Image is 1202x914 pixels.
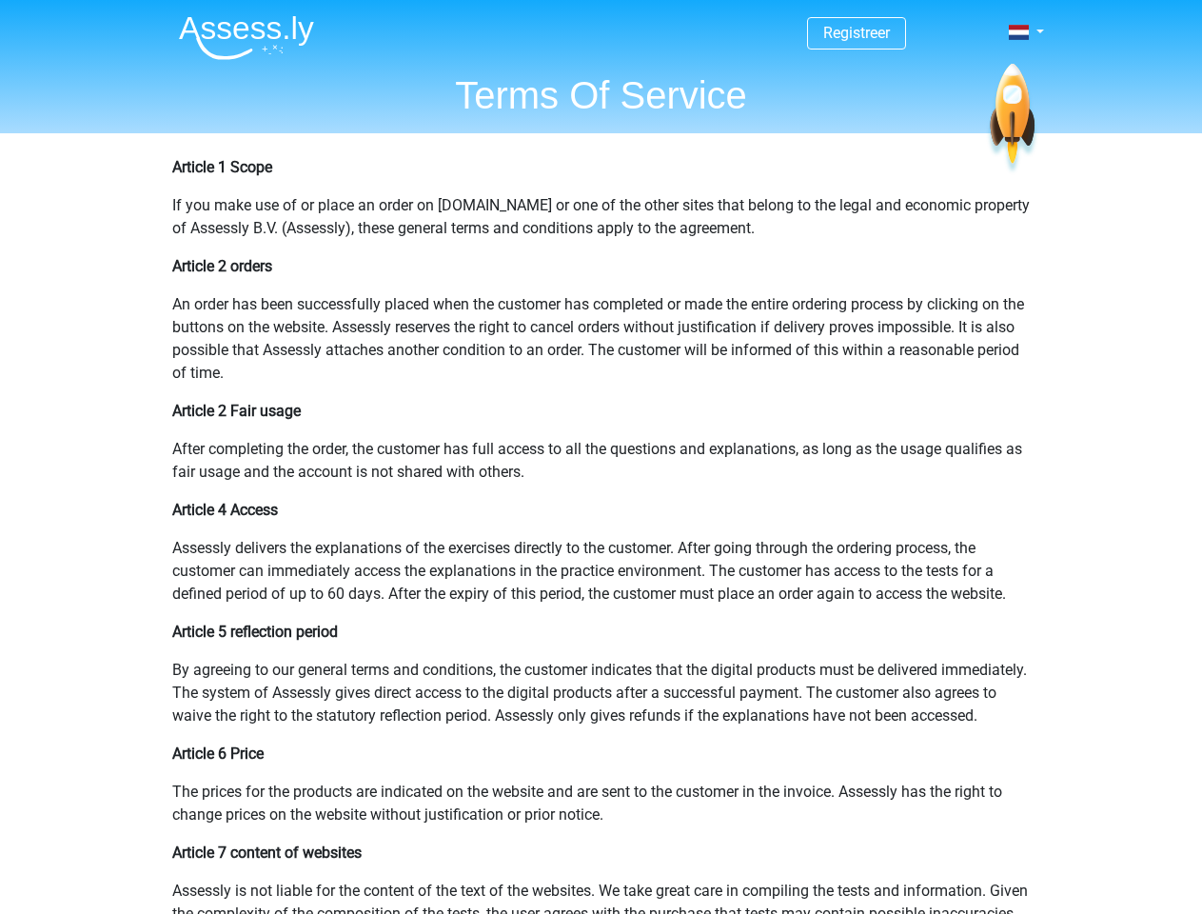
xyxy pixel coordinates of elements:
b: Article 2 Fair usage [172,402,301,420]
a: Registreer [823,24,890,42]
p: Assessly delivers the explanations of the exercises directly to the customer. After going through... [172,537,1031,606]
b: Article 7 content of websites [172,844,362,862]
p: If you make use of or place an order on [DOMAIN_NAME] or one of the other sites that belong to th... [172,194,1031,240]
img: Assessly [179,15,314,60]
b: Article 6 Price [172,745,264,763]
b: Article 4 Access [172,501,278,519]
p: The prices for the products are indicated on the website and are sent to the customer in the invo... [172,781,1031,826]
p: After completing the order, the customer has full access to all the questions and explanations, a... [172,438,1031,484]
img: spaceship.7d73109d6933.svg [986,64,1038,175]
p: By agreeing to our general terms and conditions, the customer indicates that the digital products... [172,659,1031,727]
p: An order has been successfully placed when the customer has completed or made the entire ordering... [172,293,1031,385]
b: Article 1 Scope [172,158,272,176]
h1: Terms Of Service [164,72,1039,118]
b: Article 5 reflection period [172,623,338,641]
b: Article 2 orders [172,257,272,275]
